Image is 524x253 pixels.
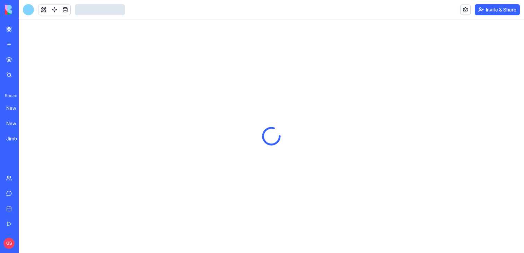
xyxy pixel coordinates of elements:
a: New App [2,116,30,130]
a: New App [2,101,30,115]
div: Jimbo Brand Assistant [6,135,26,142]
div: New App [6,105,26,112]
span: GS [3,238,15,249]
button: Invite & Share [475,4,520,15]
div: New App [6,120,26,127]
img: logo [5,5,48,15]
span: Recent [2,93,17,98]
a: Jimbo Brand Assistant [2,132,30,146]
